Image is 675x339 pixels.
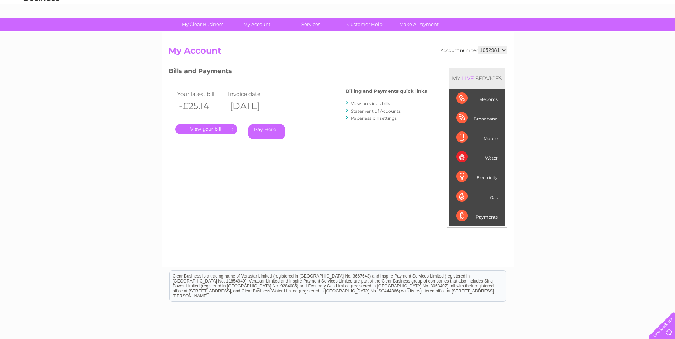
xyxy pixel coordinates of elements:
[456,89,498,108] div: Telecoms
[175,99,227,113] th: -£25.14
[456,206,498,226] div: Payments
[23,18,60,40] img: logo.png
[568,30,583,36] a: Energy
[175,124,237,134] a: .
[541,4,590,12] a: 0333 014 3131
[351,115,397,121] a: Paperless bill settings
[587,30,609,36] a: Telecoms
[248,124,285,139] a: Pay Here
[226,89,278,99] td: Invoice date
[628,30,645,36] a: Contact
[441,46,507,54] div: Account number
[175,89,227,99] td: Your latest bill
[449,68,505,88] div: MY SERVICES
[390,18,448,31] a: Make A Payment
[351,101,390,106] a: View previous bills
[613,30,623,36] a: Blog
[168,46,507,59] h2: My Account
[652,30,668,36] a: Log out
[170,4,506,34] div: Clear Business is a trading name of Verastar Limited (registered in [GEOGRAPHIC_DATA] No. 3667643...
[168,66,427,79] h3: Bills and Payments
[456,167,498,187] div: Electricity
[456,187,498,206] div: Gas
[550,30,563,36] a: Water
[456,147,498,167] div: Water
[226,99,278,113] th: [DATE]
[456,128,498,147] div: Mobile
[456,108,498,128] div: Broadband
[173,18,232,31] a: My Clear Business
[227,18,286,31] a: My Account
[336,18,394,31] a: Customer Help
[460,75,475,82] div: LIVE
[281,18,340,31] a: Services
[346,88,427,94] h4: Billing and Payments quick links
[351,108,401,114] a: Statement of Accounts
